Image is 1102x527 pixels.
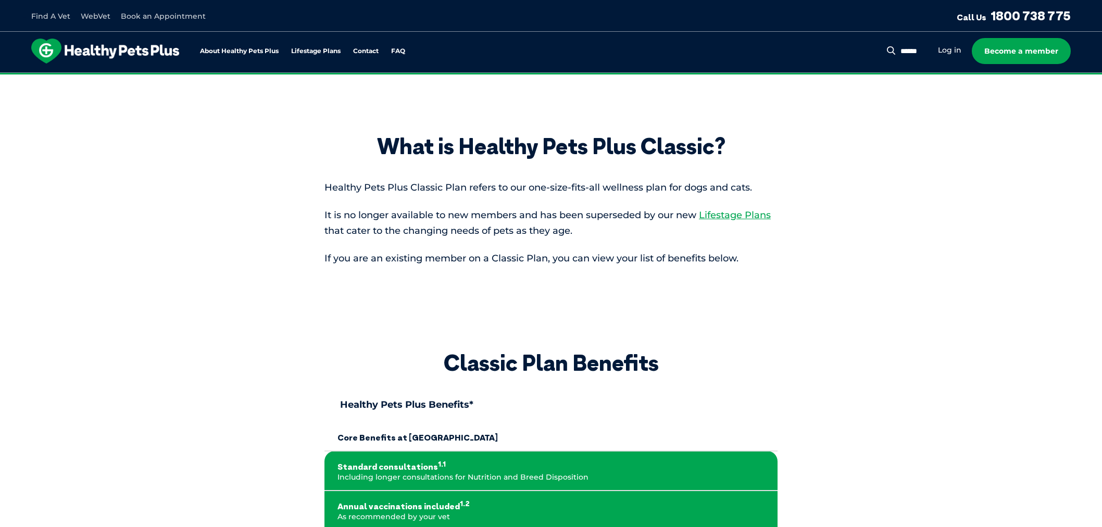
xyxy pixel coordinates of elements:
[324,209,696,221] span: It is no longer available to new members and has been superseded by our new
[337,433,765,443] strong: Core Benefits at [GEOGRAPHIC_DATA]
[324,182,752,193] span: Healthy Pets Plus Classic Plan refers to our one-size-fits-all wellness plan for dogs and cats.
[337,459,765,472] strong: Standard consultations
[324,253,738,264] span: If you are an existing member on a Classic Plan, you can view your list of benefits below.
[377,133,725,159] div: What is Healthy Pets Plus Classic?
[340,399,473,410] strong: Healthy Pets Plus Benefits*
[438,460,446,468] sup: 1.1
[444,350,659,376] div: Classic Plan Benefits
[699,209,771,221] a: Link Lifestage Plans
[324,225,572,236] span: that cater to the changing needs of pets as they age.
[460,499,470,508] sup: 1.2
[337,499,765,512] strong: Annual vaccinations included
[324,451,778,491] td: Including longer consultations for Nutrition and Breed Disposition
